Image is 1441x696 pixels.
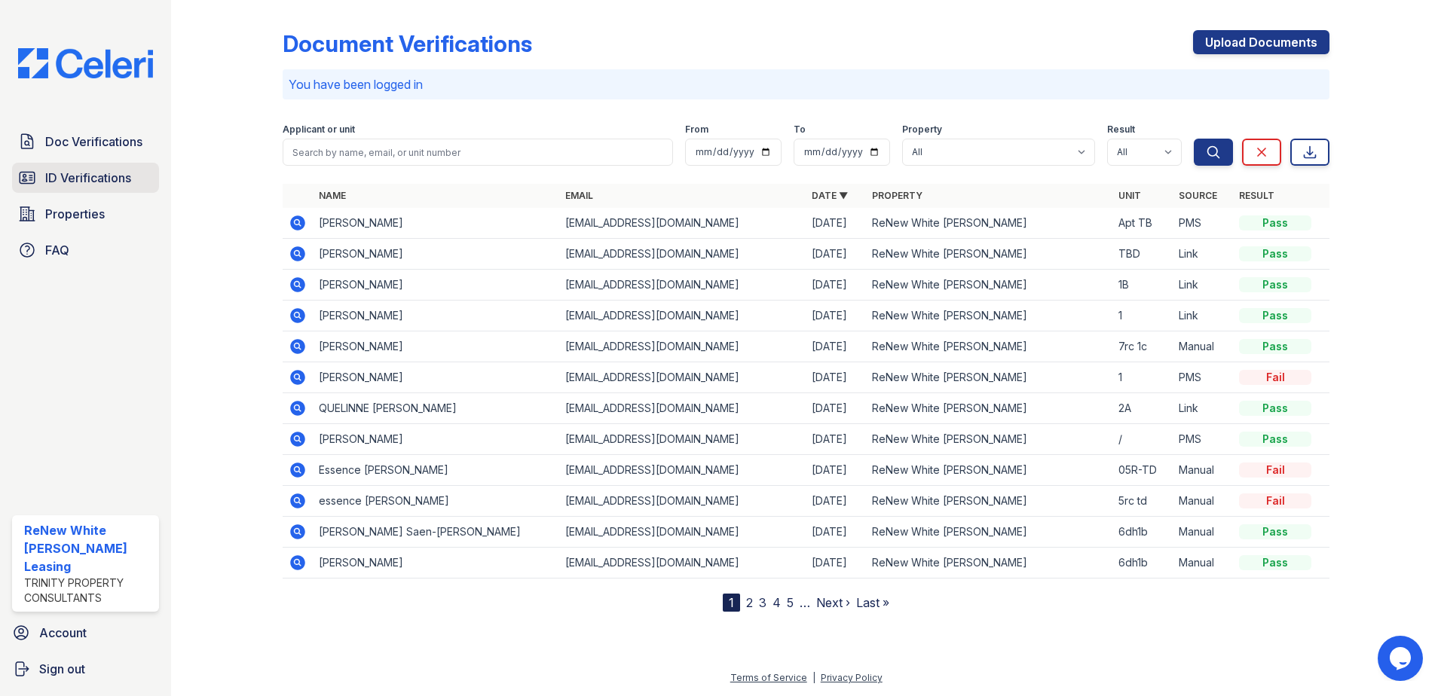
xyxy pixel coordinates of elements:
[1112,270,1173,301] td: 1B
[1239,432,1311,447] div: Pass
[559,486,806,517] td: [EMAIL_ADDRESS][DOMAIN_NAME]
[313,301,559,331] td: [PERSON_NAME]
[806,208,866,239] td: [DATE]
[559,301,806,331] td: [EMAIL_ADDRESS][DOMAIN_NAME]
[1112,486,1173,517] td: 5rc td
[866,331,1112,362] td: ReNew White [PERSON_NAME]
[1112,517,1173,548] td: 6dh1b
[45,205,105,223] span: Properties
[1239,370,1311,385] div: Fail
[1239,308,1311,323] div: Pass
[806,548,866,578] td: [DATE]
[812,672,815,683] div: |
[283,139,673,166] input: Search by name, email, or unit number
[1173,517,1233,548] td: Manual
[1112,548,1173,578] td: 6dh1b
[1173,548,1233,578] td: Manual
[800,594,810,612] span: …
[1112,424,1173,455] td: /
[313,424,559,455] td: [PERSON_NAME]
[6,48,165,78] img: CE_Logo_Blue-a8612792a0a2168367f1c8372b55b34899dd931a85d93a1a3d3e32e68fde9ad4.png
[866,270,1112,301] td: ReNew White [PERSON_NAME]
[872,190,922,201] a: Property
[313,393,559,424] td: QUELINNE [PERSON_NAME]
[1173,208,1233,239] td: PMS
[1378,636,1426,681] iframe: chat widget
[806,331,866,362] td: [DATE]
[559,208,806,239] td: [EMAIL_ADDRESS][DOMAIN_NAME]
[1173,331,1233,362] td: Manual
[1239,401,1311,416] div: Pass
[730,672,807,683] a: Terms of Service
[559,548,806,578] td: [EMAIL_ADDRESS][DOMAIN_NAME]
[313,362,559,393] td: [PERSON_NAME]
[283,124,355,136] label: Applicant or unit
[1107,124,1135,136] label: Result
[1118,190,1141,201] a: Unit
[1112,208,1173,239] td: Apt TB
[6,654,165,684] a: Sign out
[866,393,1112,424] td: ReNew White [PERSON_NAME]
[559,331,806,362] td: [EMAIL_ADDRESS][DOMAIN_NAME]
[12,163,159,193] a: ID Verifications
[866,301,1112,331] td: ReNew White [PERSON_NAME]
[6,618,165,648] a: Account
[1112,301,1173,331] td: 1
[1239,215,1311,230] div: Pass
[559,239,806,270] td: [EMAIL_ADDRESS][DOMAIN_NAME]
[866,486,1112,517] td: ReNew White [PERSON_NAME]
[1173,455,1233,486] td: Manual
[1173,486,1233,517] td: Manual
[806,486,866,517] td: [DATE]
[559,455,806,486] td: [EMAIL_ADDRESS][DOMAIN_NAME]
[773,595,781,610] a: 4
[1112,362,1173,393] td: 1
[1173,301,1233,331] td: Link
[866,362,1112,393] td: ReNew White [PERSON_NAME]
[565,190,593,201] a: Email
[866,455,1112,486] td: ReNew White [PERSON_NAME]
[313,548,559,578] td: [PERSON_NAME]
[1112,331,1173,362] td: 7rc 1c
[806,393,866,424] td: [DATE]
[313,208,559,239] td: [PERSON_NAME]
[1173,270,1233,301] td: Link
[12,127,159,157] a: Doc Verifications
[806,362,866,393] td: [DATE]
[12,199,159,229] a: Properties
[821,672,883,683] a: Privacy Policy
[24,521,153,575] div: ReNew White [PERSON_NAME] Leasing
[806,270,866,301] td: [DATE]
[1239,277,1311,292] div: Pass
[24,575,153,606] div: Trinity Property Consultants
[806,424,866,455] td: [DATE]
[787,595,794,610] a: 5
[806,455,866,486] td: [DATE]
[45,241,69,259] span: FAQ
[1112,455,1173,486] td: 05R-TD
[313,270,559,301] td: [PERSON_NAME]
[313,331,559,362] td: [PERSON_NAME]
[283,30,532,57] div: Document Verifications
[723,594,740,612] div: 1
[1173,393,1233,424] td: Link
[812,190,848,201] a: Date ▼
[39,660,85,678] span: Sign out
[1173,362,1233,393] td: PMS
[794,124,806,136] label: To
[1239,462,1311,478] div: Fail
[1239,555,1311,570] div: Pass
[806,301,866,331] td: [DATE]
[866,548,1112,578] td: ReNew White [PERSON_NAME]
[866,239,1112,270] td: ReNew White [PERSON_NAME]
[1239,339,1311,354] div: Pass
[39,624,87,642] span: Account
[685,124,708,136] label: From
[856,595,889,610] a: Last »
[1112,239,1173,270] td: TBD
[866,424,1112,455] td: ReNew White [PERSON_NAME]
[559,362,806,393] td: [EMAIL_ADDRESS][DOMAIN_NAME]
[313,239,559,270] td: [PERSON_NAME]
[1193,30,1329,54] a: Upload Documents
